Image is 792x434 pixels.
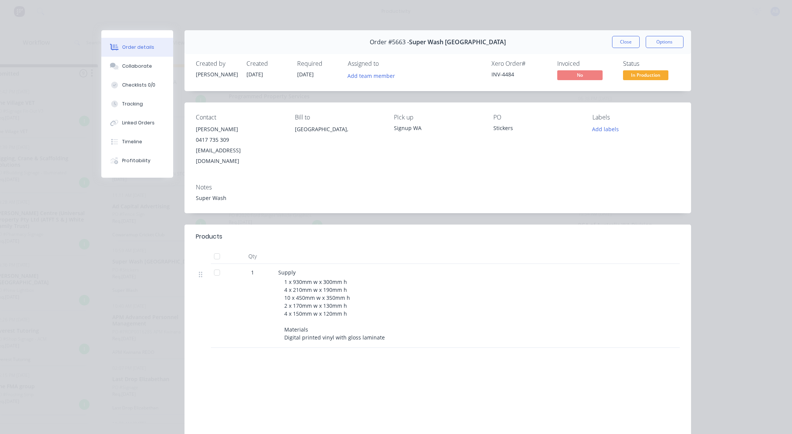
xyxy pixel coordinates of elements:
button: Order details [101,38,173,57]
div: Products [196,232,222,241]
span: No [557,70,603,80]
span: [DATE] [246,71,263,78]
div: PO [493,114,580,121]
div: Xero Order # [491,60,548,67]
div: Invoiced [557,60,614,67]
span: In Production [623,70,668,80]
div: Required [297,60,339,67]
span: Order #5663 - [370,39,409,46]
button: Options [646,36,684,48]
div: [EMAIL_ADDRESS][DOMAIN_NAME] [196,145,283,166]
span: Supply [278,269,296,276]
div: [GEOGRAPHIC_DATA], [295,124,382,148]
button: Timeline [101,132,173,151]
button: Linked Orders [101,113,173,132]
button: Add team member [343,70,399,81]
div: Pick up [394,114,481,121]
div: Created by [196,60,237,67]
span: 1 [251,268,254,276]
div: INV-4484 [491,70,548,78]
div: Qty [230,249,275,264]
div: Timeline [122,138,142,145]
div: [PERSON_NAME] [196,70,237,78]
div: Labels [592,114,679,121]
div: Signup WA [394,124,481,132]
div: [PERSON_NAME]0417 735 309[EMAIL_ADDRESS][DOMAIN_NAME] [196,124,283,166]
div: Bill to [295,114,382,121]
div: Created [246,60,288,67]
button: In Production [623,70,668,82]
button: Collaborate [101,57,173,76]
div: Collaborate [122,63,152,70]
span: Super Wash [GEOGRAPHIC_DATA] [409,39,506,46]
button: Close [612,36,640,48]
button: Profitability [101,151,173,170]
button: Add team member [348,70,399,81]
button: Checklists 0/0 [101,76,173,95]
button: Tracking [101,95,173,113]
div: Notes [196,184,680,191]
div: Status [623,60,680,67]
div: [PERSON_NAME] [196,124,283,135]
div: Super Wash [196,194,680,202]
div: Stickers [493,124,580,135]
div: Order details [122,44,154,51]
div: Checklists 0/0 [122,82,155,88]
div: Contact [196,114,283,121]
button: Add labels [588,124,623,134]
div: [GEOGRAPHIC_DATA], [295,124,382,135]
div: Profitability [122,157,150,164]
span: [DATE] [297,71,314,78]
div: Tracking [122,101,143,107]
div: Assigned to [348,60,423,67]
div: Linked Orders [122,119,155,126]
div: 0417 735 309 [196,135,283,145]
span: 1 x 930mm w x 300mm h 4 x 210mm w x 190mm h 10 x 450mm w x 350mm h 2 x 170mm w x 130mm h 4 x 150m... [284,278,385,341]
